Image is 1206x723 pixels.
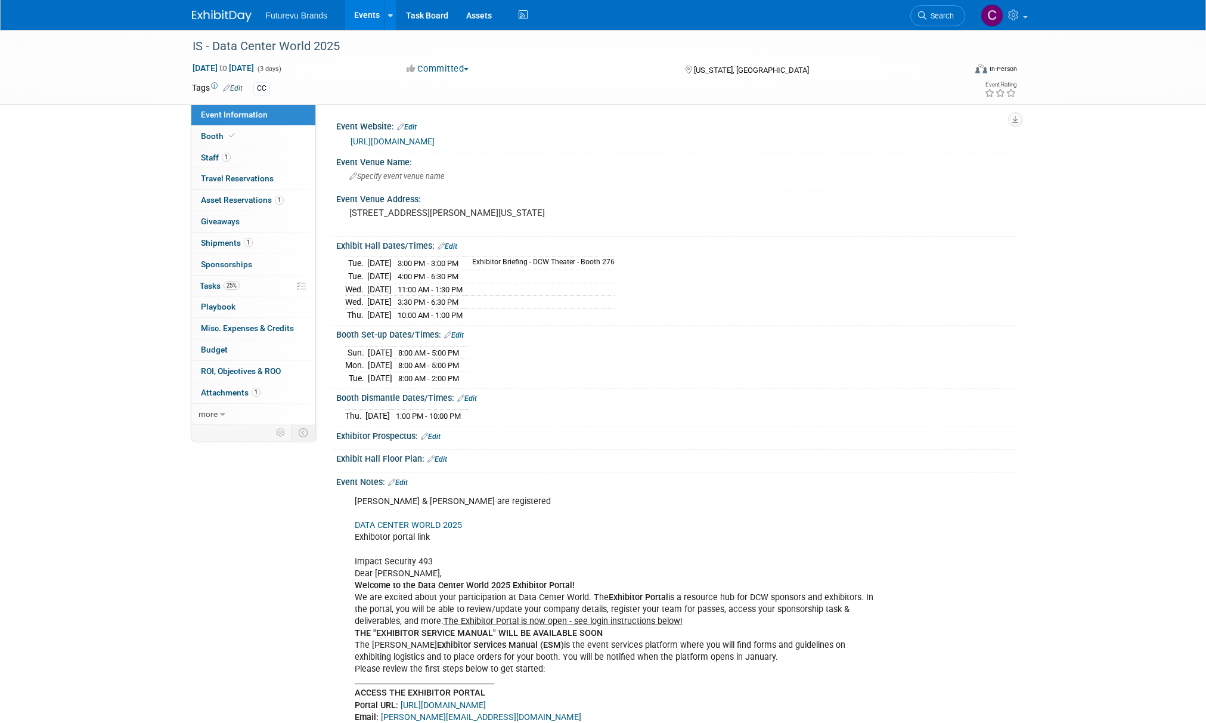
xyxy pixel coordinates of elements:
[191,339,315,360] a: Budget
[201,259,252,269] span: Sponsorships
[201,174,274,183] span: Travel Reservations
[201,323,294,333] span: Misc. Expenses & Credits
[252,388,261,397] span: 1
[367,257,392,270] td: [DATE]
[345,270,367,283] td: Tue.
[367,296,392,309] td: [DATE]
[398,361,459,370] span: 8:00 AM - 5:00 PM
[191,147,315,168] a: Staff1
[191,168,315,189] a: Travel Reservations
[367,283,392,296] td: [DATE]
[989,64,1017,73] div: In-Person
[984,82,1016,88] div: Event Rating
[191,211,315,232] a: Giveaways
[191,276,315,296] a: Tasks25%
[336,450,1015,465] div: Exhibit Hall Floor Plan:
[355,580,575,591] b: Welcome to the Data Center World 2025 Exhibitor Portal!
[191,233,315,254] a: Shipments1
[349,208,606,218] pre: [STREET_ADDRESS][PERSON_NAME][US_STATE]
[291,425,315,440] td: Toggle Event Tabs
[266,11,328,20] span: Futurevu Brands
[201,153,231,162] span: Staff
[271,425,292,440] td: Personalize Event Tab Strip
[367,270,392,283] td: [DATE]
[398,285,463,294] span: 11:00 AM - 1:30 PM
[355,712,379,722] b: Email:
[355,628,603,638] b: THE "EXHIBITOR SERVICE MANUAL" WILL BE AVAILABLE SOON
[192,10,252,22] img: ExhibitDay
[398,348,459,357] span: 8:00 AM - 5:00 PM
[201,131,237,141] span: Booth
[336,237,1015,252] div: Exhibit Hall Dates/Times:
[192,82,243,95] td: Tags
[355,688,485,698] b: ACCESS THE EXHIBITOR PORTAL
[444,616,683,626] u: The Exhibitor Portal is now open - see login instructions below!
[444,331,464,339] a: Edit
[402,63,473,75] button: Committed
[253,82,270,95] div: CC
[191,296,315,317] a: Playbook
[694,66,809,75] span: [US_STATE], [GEOGRAPHIC_DATA]
[398,311,463,320] span: 10:00 AM - 1:00 PM
[224,281,240,290] span: 25%
[398,259,458,268] span: 3:00 PM - 3:00 PM
[388,478,408,487] a: Edit
[201,388,261,397] span: Attachments
[188,36,947,57] div: IS - Data Center World 2025
[398,374,459,383] span: 8:00 AM - 2:00 PM
[336,473,1015,489] div: Event Notes:
[975,64,987,73] img: Format-Inperson.png
[201,345,228,354] span: Budget
[336,118,1015,133] div: Event Website:
[336,389,1015,404] div: Booth Dismantle Dates/Times:
[201,195,284,205] span: Asset Reservations
[368,372,392,384] td: [DATE]
[368,359,392,372] td: [DATE]
[336,153,1015,168] div: Event Venue Name:
[191,382,315,403] a: Attachments1
[981,4,1003,27] img: CHERYL CLOWES
[355,700,398,710] b: Portal URL:
[201,302,235,311] span: Playbook
[427,455,447,464] a: Edit
[345,346,368,359] td: Sun.
[336,190,1015,205] div: Event Venue Address:
[222,153,231,162] span: 1
[192,63,255,73] span: [DATE] [DATE]
[381,712,581,722] a: [PERSON_NAME][EMAIL_ADDRESS][DOMAIN_NAME]
[191,361,315,382] a: ROI, Objectives & ROO
[191,126,315,147] a: Booth
[368,346,392,359] td: [DATE]
[199,409,218,419] span: more
[396,412,461,421] span: 1:00 PM - 10:00 PM
[244,238,253,247] span: 1
[345,372,368,384] td: Tue.
[910,5,965,26] a: Search
[401,700,486,710] a: [URL][DOMAIN_NAME]
[367,308,392,321] td: [DATE]
[256,65,281,73] span: (3 days)
[191,318,315,339] a: Misc. Expenses & Credits
[345,283,367,296] td: Wed.
[895,62,1018,80] div: Event Format
[465,257,615,270] td: Exhibitor Briefing - DCW Theater - Booth 276
[191,404,315,425] a: more
[223,84,243,92] a: Edit
[191,104,315,125] a: Event Information
[191,254,315,275] a: Sponsorships
[355,520,462,530] a: DATA CENTER WORLD 2025
[229,132,235,139] i: Booth reservation complete
[201,110,268,119] span: Event Information
[201,366,281,376] span: ROI, Objectives & ROO
[336,326,1015,341] div: Booth Set-up Dates/Times:
[397,123,417,131] a: Edit
[345,359,368,372] td: Mon.
[201,238,253,248] span: Shipments
[926,11,954,20] span: Search
[200,281,240,291] span: Tasks
[351,137,435,146] a: [URL][DOMAIN_NAME]
[398,298,458,307] span: 3:30 PM - 6:30 PM
[398,272,458,281] span: 4:00 PM - 6:30 PM
[345,410,365,422] td: Thu.
[191,190,315,211] a: Asset Reservations1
